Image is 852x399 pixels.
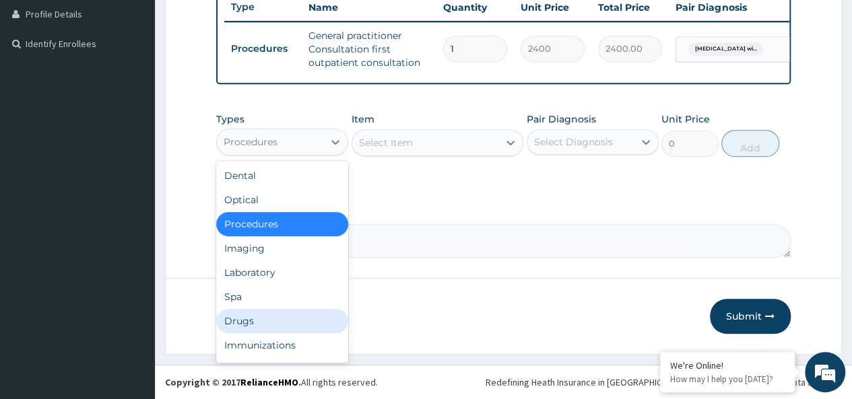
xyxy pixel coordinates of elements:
strong: Copyright © 2017 . [165,376,301,388]
div: Procedures [224,135,277,149]
div: Minimize live chat window [221,7,253,39]
div: Laboratory [216,260,348,285]
button: Submit [710,299,791,334]
label: Unit Price [661,112,710,126]
a: RelianceHMO [240,376,298,388]
div: Select Item [359,136,413,149]
div: We're Online! [670,359,785,371]
div: Imaging [216,236,348,260]
div: Redefining Heath Insurance in [GEOGRAPHIC_DATA] using Telemedicine and Data Science! [486,375,842,389]
label: Types [216,114,244,125]
div: Procedures [216,212,348,236]
label: Comment [216,205,791,217]
textarea: Type your message and hit 'Enter' [7,260,257,307]
div: Chat with us now [70,75,226,93]
button: Add [721,130,779,157]
td: Procedures [224,36,302,61]
span: [MEDICAL_DATA] wi... [688,42,763,56]
span: We're online! [78,116,186,252]
div: Dental [216,164,348,188]
td: General practitioner Consultation first outpatient consultation [302,22,436,76]
div: Select Diagnosis [534,135,613,149]
p: How may I help you today? [670,373,785,385]
div: Optical [216,188,348,212]
footer: All rights reserved. [155,365,852,399]
label: Pair Diagnosis [527,112,596,126]
div: Spa [216,285,348,309]
div: Drugs [216,309,348,333]
img: d_794563401_company_1708531726252_794563401 [25,67,55,101]
div: Others [216,357,348,382]
label: Item [352,112,374,126]
div: Immunizations [216,333,348,357]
